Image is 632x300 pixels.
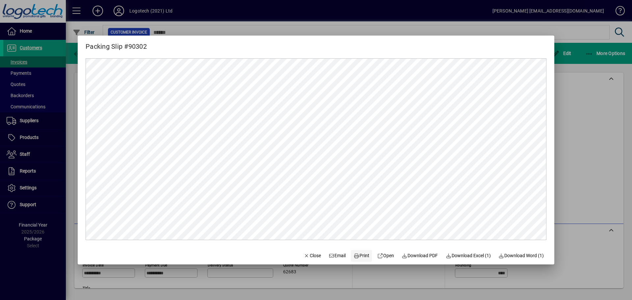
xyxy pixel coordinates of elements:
button: Print [351,250,372,262]
button: Close [301,250,324,262]
span: Close [304,252,321,259]
button: Download Excel (1) [443,250,493,262]
button: Email [326,250,349,262]
a: Download PDF [399,250,441,262]
span: Download Excel (1) [446,252,491,259]
span: Email [329,252,346,259]
button: Download Word (1) [496,250,547,262]
span: Open [377,252,394,259]
h2: Packing Slip #90302 [78,36,155,52]
span: Download Word (1) [499,252,544,259]
a: Open [375,250,397,262]
span: Print [354,252,369,259]
span: Download PDF [402,252,438,259]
